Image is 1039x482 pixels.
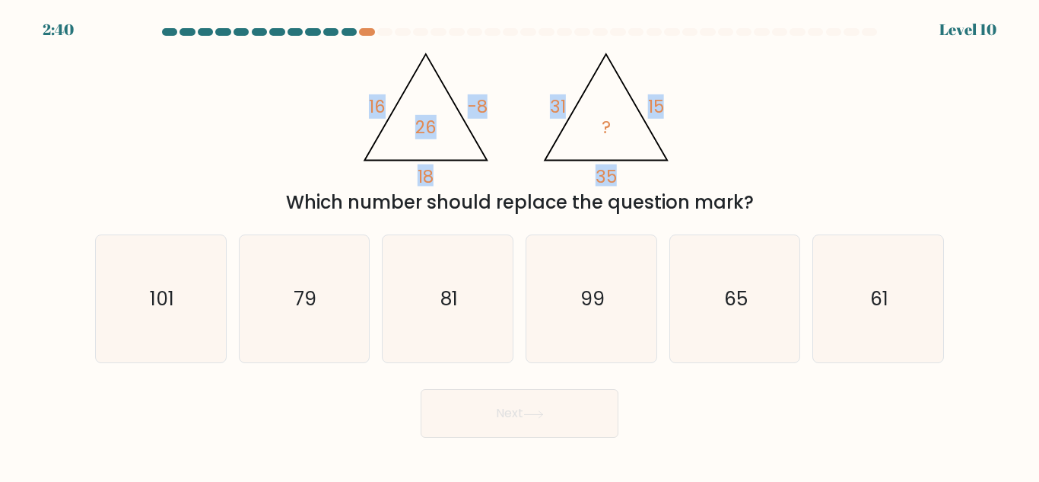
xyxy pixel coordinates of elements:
div: 2:40 [43,18,74,41]
tspan: 15 [648,94,664,119]
tspan: 31 [550,94,566,119]
tspan: 18 [418,164,434,189]
tspan: 16 [368,94,385,119]
div: Which number should replace the question mark? [104,189,935,216]
text: 79 [294,286,317,312]
text: 81 [440,286,458,312]
button: Next [421,389,618,438]
text: 61 [870,286,888,312]
div: Level 10 [939,18,996,41]
tspan: 26 [415,115,437,139]
text: 101 [150,286,174,312]
tspan: -8 [468,94,488,119]
tspan: ? [602,115,611,139]
text: 99 [580,286,605,312]
tspan: 35 [596,164,617,189]
text: 65 [724,286,748,312]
